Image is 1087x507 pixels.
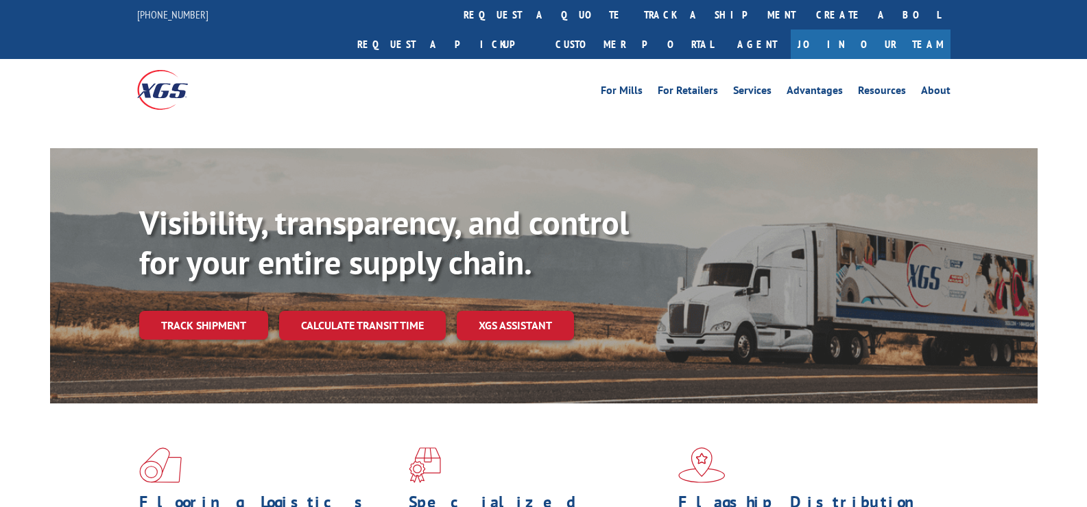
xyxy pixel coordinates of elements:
a: Join Our Team [791,30,951,59]
a: For Retailers [658,85,718,100]
a: Services [733,85,772,100]
a: Calculate transit time [279,311,446,340]
img: xgs-icon-total-supply-chain-intelligence-red [139,447,182,483]
a: Resources [858,85,906,100]
b: Visibility, transparency, and control for your entire supply chain. [139,201,629,283]
a: About [921,85,951,100]
img: xgs-icon-flagship-distribution-model-red [678,447,726,483]
a: Customer Portal [545,30,724,59]
a: Request a pickup [347,30,545,59]
a: XGS ASSISTANT [457,311,574,340]
img: xgs-icon-focused-on-flooring-red [409,447,441,483]
a: For Mills [601,85,643,100]
a: Track shipment [139,311,268,340]
a: Advantages [787,85,843,100]
a: [PHONE_NUMBER] [137,8,208,21]
a: Agent [724,30,791,59]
